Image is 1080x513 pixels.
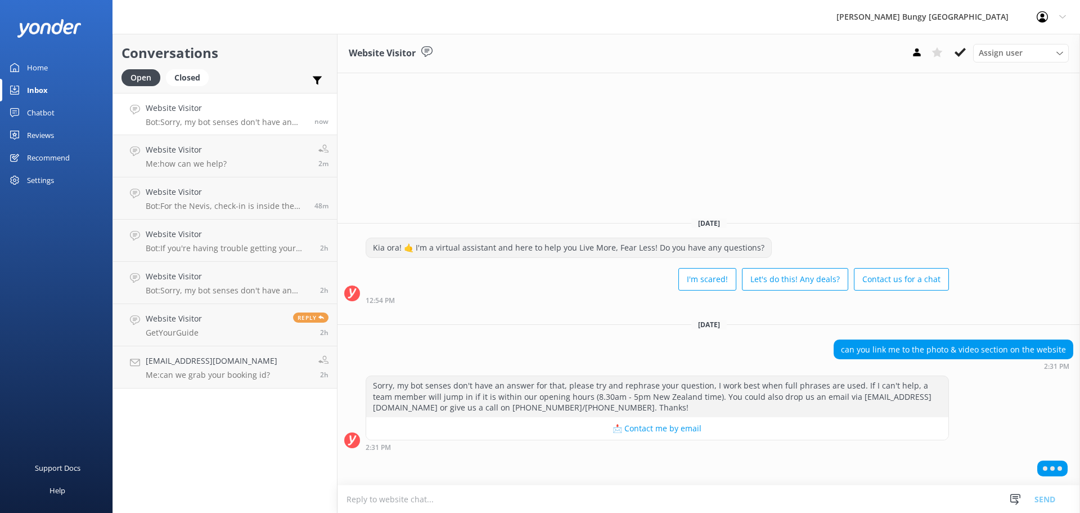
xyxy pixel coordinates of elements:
a: [EMAIL_ADDRESS][DOMAIN_NAME]Me:can we grab your booking id?2h [113,346,337,389]
a: Website VisitorBot:For the Nevis, check-in is inside the [GEOGRAPHIC_DATA] at [STREET_ADDRESS]. M... [113,177,337,220]
span: Assign user [979,47,1023,59]
p: Me: how can we help? [146,159,227,169]
h4: Website Visitor [146,102,306,114]
div: can you link me to the photo & video section on the website [834,340,1073,359]
span: Reply [293,313,328,323]
h2: Conversations [121,42,328,64]
a: Website VisitorBot:Sorry, my bot senses don't have an answer for that, please try and rephrase yo... [113,93,337,135]
a: Website VisitorGetYourGuideReply2h [113,304,337,346]
p: Bot: Sorry, my bot senses don't have an answer for that, please try and rephrase your question, I... [146,117,306,127]
div: Closed [166,69,209,86]
div: Recommend [27,146,70,169]
p: Bot: For the Nevis, check-in is inside the [GEOGRAPHIC_DATA] at [STREET_ADDRESS]. Make sure to ch... [146,201,306,211]
a: Closed [166,71,214,83]
a: Open [121,71,166,83]
span: [DATE] [691,218,727,228]
h4: Website Visitor [146,270,312,283]
span: Sep 09 2025 02:31pm (UTC +12:00) Pacific/Auckland [314,117,328,126]
div: Sep 09 2025 02:31pm (UTC +12:00) Pacific/Auckland [366,443,949,451]
h4: Website Visitor [146,144,227,156]
div: Sep 09 2025 02:31pm (UTC +12:00) Pacific/Auckland [834,362,1073,370]
a: Website VisitorMe:how can we help?2m [113,135,337,177]
div: Reviews [27,124,54,146]
div: Open [121,69,160,86]
strong: 12:54 PM [366,297,395,304]
h4: [EMAIL_ADDRESS][DOMAIN_NAME] [146,355,277,367]
a: Website VisitorBot:If you're having trouble getting your photos or videos, shoot an email to [EMA... [113,220,337,262]
span: Sep 09 2025 11:49am (UTC +12:00) Pacific/Auckland [320,370,328,380]
p: GetYourGuide [146,328,202,338]
span: [DATE] [691,320,727,329]
span: Sep 09 2025 12:18pm (UTC +12:00) Pacific/Auckland [320,286,328,295]
span: Sep 09 2025 01:42pm (UTC +12:00) Pacific/Auckland [314,201,328,211]
span: Sep 09 2025 12:14pm (UTC +12:00) Pacific/Auckland [320,328,328,337]
img: yonder-white-logo.png [17,19,82,38]
p: Me: can we grab your booking id? [146,370,277,380]
div: Chatbot [27,101,55,124]
div: Inbox [27,79,48,101]
button: Contact us for a chat [854,268,949,291]
strong: 2:31 PM [1044,363,1069,370]
h4: Website Visitor [146,186,306,198]
div: Home [27,56,48,79]
strong: 2:31 PM [366,444,391,451]
h3: Website Visitor [349,46,416,61]
a: Website VisitorBot:Sorry, my bot senses don't have an answer for that, please try and rephrase yo... [113,262,337,304]
div: Help [49,479,65,502]
span: Sep 09 2025 12:29pm (UTC +12:00) Pacific/Auckland [320,243,328,253]
div: Support Docs [35,457,80,479]
div: Aug 06 2025 12:54pm (UTC +12:00) Pacific/Auckland [366,296,949,304]
div: Settings [27,169,54,191]
p: Bot: Sorry, my bot senses don't have an answer for that, please try and rephrase your question, I... [146,286,312,296]
h4: Website Visitor [146,228,312,240]
p: Bot: If you're having trouble getting your photos or videos, shoot an email to [EMAIL_ADDRESS][DO... [146,243,312,253]
div: Sorry, my bot senses don't have an answer for that, please try and rephrase your question, I work... [366,376,948,417]
button: Let's do this! Any deals? [742,268,848,291]
div: Assign User [973,44,1069,62]
button: I'm scared! [678,268,736,291]
div: Kia ora! 🤙 I'm a virtual assistant and here to help you Live More, Fear Less! Do you have any que... [366,238,771,257]
button: 📩 Contact me by email [366,417,948,440]
span: Sep 09 2025 02:29pm (UTC +12:00) Pacific/Auckland [318,159,328,168]
h4: Website Visitor [146,313,202,325]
